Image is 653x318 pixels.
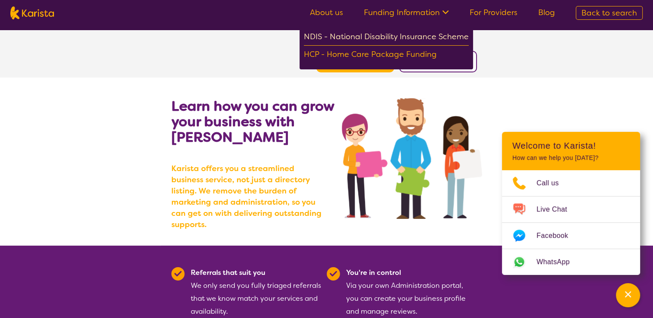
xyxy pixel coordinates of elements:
[576,6,643,20] a: Back to search
[502,132,640,275] div: Channel Menu
[304,30,469,46] div: NDIS - National Disability Insurance Scheme
[512,154,630,162] p: How can we help you [DATE]?
[342,98,482,219] img: grow your business with Karista
[536,256,580,268] span: WhatsApp
[310,7,343,18] a: About us
[538,7,555,18] a: Blog
[536,177,569,190] span: Call us
[536,203,577,216] span: Live Chat
[512,140,630,151] h2: Welcome to Karista!
[171,267,185,281] img: Tick
[171,97,334,146] b: Learn how you can grow your business with [PERSON_NAME]
[536,229,578,242] span: Facebook
[10,6,54,19] img: Karista logo
[327,267,340,281] img: Tick
[364,7,449,18] a: Funding Information
[581,8,637,18] span: Back to search
[191,266,322,318] div: We only send you fully triaged referrals that we know match your services and availability.
[502,170,640,275] ul: Choose channel
[502,249,640,275] a: Web link opens in a new tab.
[171,163,327,230] b: Karista offers you a streamlined business service, not just a directory listing. We remove the bu...
[616,283,640,307] button: Channel Menu
[470,7,517,18] a: For Providers
[304,48,469,63] div: HCP - Home Care Package Funding
[191,268,265,277] b: Referrals that suit you
[346,266,477,318] div: Via your own Administration portal, you can create your business profile and manage reviews.
[346,268,401,277] b: You're in control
